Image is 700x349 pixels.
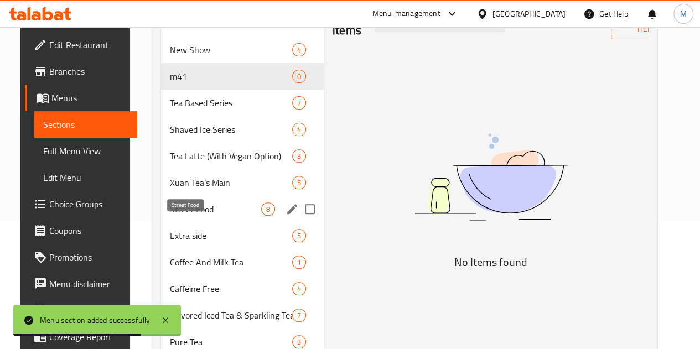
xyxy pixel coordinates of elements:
[161,90,324,116] div: Tea Based Series7
[170,176,292,189] span: Xuan Tea’s Main
[170,149,292,163] span: Tea Latte (With Vegan Option)
[170,70,292,83] span: m41
[292,176,306,189] div: items
[49,224,128,237] span: Coupons
[293,337,305,347] span: 3
[161,63,324,90] div: m410
[170,229,292,242] span: Extra side
[49,38,128,51] span: Edit Restaurant
[161,143,324,169] div: Tea Latte (With Vegan Option)3
[25,58,137,85] a: Branches
[292,309,306,322] div: items
[34,138,137,164] a: Full Menu View
[292,70,306,83] div: items
[293,124,305,135] span: 4
[161,275,324,302] div: Caffeine Free4
[49,304,128,317] span: Upsell
[25,85,137,111] a: Menus
[161,302,324,329] div: Flavored Iced Tea & Sparkling Tea7
[161,222,324,249] div: Extra side5
[43,171,128,184] span: Edit Menu
[293,284,305,294] span: 4
[170,282,292,295] span: Caffeine Free
[49,330,128,343] span: Coverage Report
[262,204,274,215] span: 8
[170,202,261,216] span: Street Food
[333,6,361,39] h2: Menu items
[161,37,324,63] div: New Show4
[49,277,128,290] span: Menu disclaimer
[161,169,324,196] div: Xuan Tea’s Main5
[293,45,305,55] span: 4
[292,256,306,269] div: items
[293,310,305,321] span: 7
[170,123,292,136] span: Shaved Ice Series
[49,251,128,264] span: Promotions
[25,32,137,58] a: Edit Restaurant
[292,96,306,110] div: items
[293,178,305,188] span: 5
[293,231,305,241] span: 5
[292,149,306,163] div: items
[170,96,292,110] span: Tea Based Series
[25,217,137,244] a: Coupons
[292,229,306,242] div: items
[352,253,629,271] h5: No Items found
[372,7,440,20] div: Menu-management
[293,71,305,82] span: 0
[284,201,300,217] button: edit
[161,196,324,222] div: Street Food8edit
[680,8,687,20] span: M
[170,335,292,348] span: Pure Tea
[292,282,306,295] div: items
[170,309,292,322] span: Flavored Iced Tea & Sparkling Tea
[293,151,305,162] span: 3
[49,65,128,78] span: Branches
[25,297,137,324] a: Upsell
[34,164,137,191] a: Edit Menu
[293,98,305,108] span: 7
[170,43,292,56] span: New Show
[43,144,128,158] span: Full Menu View
[49,197,128,211] span: Choice Groups
[292,123,306,136] div: items
[25,270,137,297] a: Menu disclaimer
[292,43,306,56] div: items
[51,91,128,105] span: Menus
[170,256,292,269] span: Coffee And Milk Tea
[40,314,150,326] div: Menu section added successfully
[43,118,128,131] span: Sections
[161,116,324,143] div: Shaved Ice Series4
[34,111,137,138] a: Sections
[25,244,137,270] a: Promotions
[161,249,324,275] div: Coffee And Milk Tea1
[352,104,629,251] img: dish.svg
[492,8,566,20] div: [GEOGRAPHIC_DATA]
[293,257,305,268] span: 1
[292,335,306,348] div: items
[25,191,137,217] a: Choice Groups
